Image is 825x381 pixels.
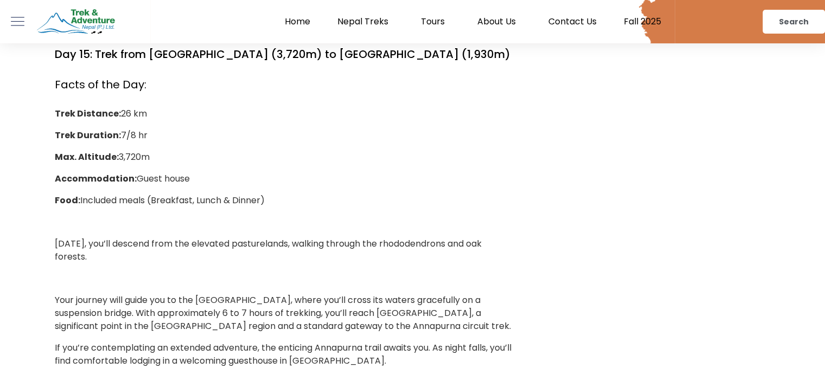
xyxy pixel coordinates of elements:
h4: Day 15: Trek from [GEOGRAPHIC_DATA] (3,720m) to [GEOGRAPHIC_DATA] (1,930m) [55,46,512,62]
span: 3,720m [119,151,150,163]
b: Trek Duration: [55,129,121,141]
span: 7/8 hr [121,129,148,141]
span: Guest house [137,172,190,185]
span: [DATE], you’ll descend from the elevated pasturelands, walking through the rhododendrons and oak ... [55,237,482,263]
b: Accommodation: [55,172,137,185]
a: Contact Us [535,16,610,27]
b: Trek Distance: [55,107,121,120]
a: Nepal Treks [324,16,407,27]
span: Your journey will guide you to the [GEOGRAPHIC_DATA], where you’ll cross its waters gracefully on... [55,294,511,332]
nav: Menu [150,16,675,27]
span: Search [779,18,809,25]
a: About Us [464,16,535,27]
span: 26 km [121,107,147,120]
a: Tours [407,16,464,27]
a: Fall 2025 [610,16,675,27]
a: Search [763,10,825,34]
img: Trek & Adventure Nepal [35,7,117,37]
span: Facts of the Day: [55,77,146,92]
span: If you’re contemplating an extended adventure, the enticing Annapurna trail awaits you. As night ... [55,341,511,367]
b: Max. Altitude: [55,151,119,163]
span: Included meals (Breakfast, Lunch & Dinner) [80,194,265,206]
b: Food: [55,194,80,206]
a: Home [271,16,324,27]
